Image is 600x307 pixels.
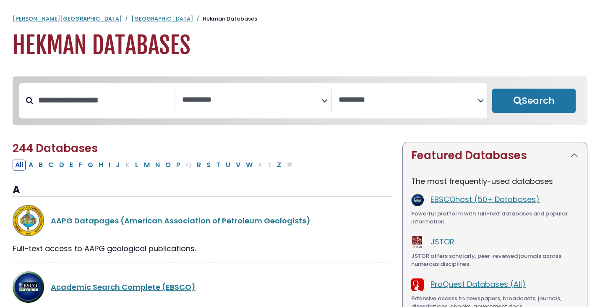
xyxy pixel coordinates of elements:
[233,160,243,171] button: Filter Results V
[13,141,98,156] span: 244 Databases
[13,15,122,23] a: [PERSON_NAME][GEOGRAPHIC_DATA]
[411,252,579,268] div: JSTOR offers scholarly, peer-reviewed journals across numerous disciplines.
[274,160,284,171] button: Filter Results Z
[46,160,56,171] button: Filter Results C
[13,160,26,171] button: All
[13,159,296,170] div: Alpha-list to filter by first letter of database name
[36,160,45,171] button: Filter Results B
[403,142,587,169] button: Featured Databases
[113,160,123,171] button: Filter Results J
[33,93,175,107] input: Search database by title or keyword
[141,160,152,171] button: Filter Results M
[163,160,173,171] button: Filter Results O
[106,160,113,171] button: Filter Results I
[85,160,96,171] button: Filter Results G
[194,160,203,171] button: Filter Results R
[174,160,183,171] button: Filter Results P
[204,160,213,171] button: Filter Results S
[153,160,162,171] button: Filter Results N
[67,160,76,171] button: Filter Results E
[57,160,67,171] button: Filter Results D
[51,282,196,292] a: Academic Search Complete (EBSCO)
[492,89,576,113] button: Submit for Search Results
[243,160,255,171] button: Filter Results W
[339,96,477,105] textarea: Search
[13,243,392,254] div: Full-text access to AAPG geological publications.
[411,210,579,226] div: Powerful platform with full-text databases and popular information.
[131,15,193,23] a: [GEOGRAPHIC_DATA]
[193,15,257,23] li: Hekman Databases
[76,160,85,171] button: Filter Results F
[51,215,310,226] a: AAPG Datapages (American Association of Petroleum Geologists)
[133,160,141,171] button: Filter Results L
[430,236,454,247] a: JSTOR
[411,176,579,187] p: The most frequently-used databases
[214,160,223,171] button: Filter Results T
[430,194,540,205] a: EBSCOhost (50+ Databases)
[26,160,36,171] button: Filter Results A
[13,76,587,125] nav: Search filters
[96,160,106,171] button: Filter Results H
[13,184,392,197] h3: A
[223,160,233,171] button: Filter Results U
[13,15,587,23] nav: breadcrumb
[182,96,321,105] textarea: Search
[13,31,587,60] h1: Hekman Databases
[430,279,526,289] a: ProQuest Databases (All)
